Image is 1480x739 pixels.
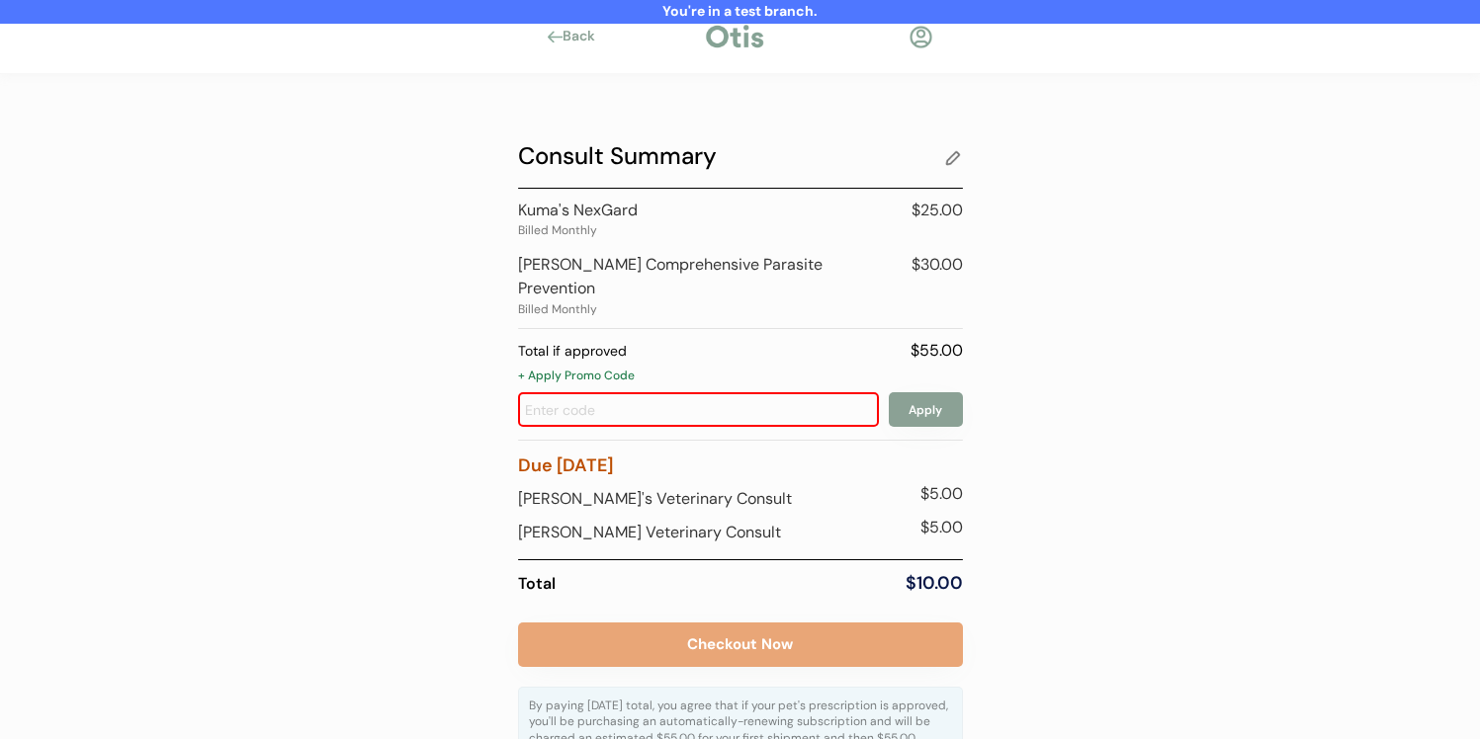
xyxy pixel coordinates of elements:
[518,303,617,315] div: Billed Monthly
[518,138,943,174] div: Consult Summary
[864,570,963,597] div: $10.00
[518,392,879,427] input: Enter code
[518,622,963,667] button: Checkout Now
[518,253,854,300] div: [PERSON_NAME] Comprehensive Parasite Prevention
[864,199,963,222] div: $25.00
[518,451,963,482] div: Due [DATE]
[864,253,963,277] div: $30.00
[518,341,627,362] div: Total if approved
[627,339,963,363] div: $55.00
[518,368,963,387] div: + Apply Promo Code
[864,482,963,506] div: $5.00
[518,570,864,598] div: Total
[563,27,607,46] div: Back
[518,516,864,549] div: [PERSON_NAME] Veterinary Consult
[889,392,963,427] button: Apply
[518,224,617,236] div: Billed Monthly
[518,482,864,516] div: [PERSON_NAME]'s Veterinary Consult
[864,516,963,539] div: $5.00
[518,199,854,222] div: Kuma's NexGard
